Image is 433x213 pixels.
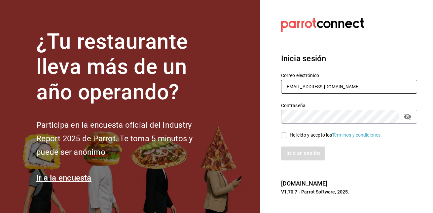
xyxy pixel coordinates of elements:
a: [DOMAIN_NAME] [281,180,328,187]
a: Términos y condiciones. [332,132,382,138]
h1: ¿Tu restaurante lleva más de un año operando? [36,29,215,105]
button: passwordField [402,111,413,122]
h2: Participa en la encuesta oficial del Industry Report 2025 de Parrot. Te toma 5 minutos y puede se... [36,118,215,159]
label: Correo electrónico [281,73,417,77]
h3: Inicia sesión [281,53,417,64]
label: Contraseña [281,103,417,107]
input: Ingresa tu correo electrónico [281,80,417,94]
p: V1.70.7 - Parrot Software, 2025. [281,189,417,195]
a: Ir a la encuesta [36,173,91,183]
div: He leído y acepto los [290,132,382,139]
